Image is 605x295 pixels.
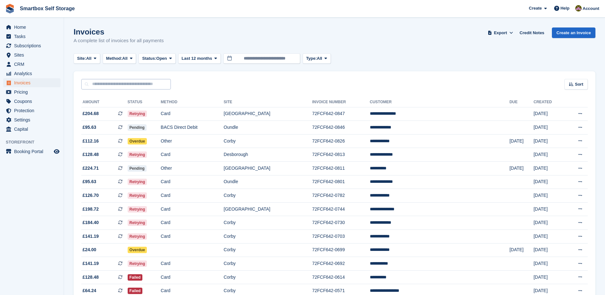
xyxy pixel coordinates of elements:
[575,5,582,12] img: Kayleigh Devlin
[312,121,370,135] td: 72FCF642-0846
[128,111,147,117] span: Retrying
[128,274,143,281] span: Failed
[3,147,60,156] a: menu
[156,55,167,62] span: Open
[312,257,370,271] td: 72FCF642-0692
[128,220,147,226] span: Retrying
[161,189,224,203] td: Card
[224,270,312,284] td: Corby
[494,30,507,36] span: Export
[128,233,147,240] span: Retrying
[3,78,60,87] a: menu
[534,257,565,271] td: [DATE]
[534,230,565,244] td: [DATE]
[14,78,52,87] span: Invoices
[14,147,52,156] span: Booking Portal
[161,134,224,148] td: Other
[142,55,156,62] span: Status:
[161,270,224,284] td: Card
[303,53,331,64] button: Type: All
[128,179,147,185] span: Retrying
[534,216,565,230] td: [DATE]
[83,233,99,240] span: £141.19
[161,107,224,121] td: Card
[534,134,565,148] td: [DATE]
[224,148,312,162] td: Desborough
[534,202,565,216] td: [DATE]
[583,5,599,12] span: Account
[161,257,224,271] td: Card
[224,216,312,230] td: Corby
[77,55,86,62] span: Site:
[14,88,52,97] span: Pricing
[161,202,224,216] td: Card
[14,50,52,59] span: Sites
[5,4,15,13] img: stora-icon-8386f47178a22dfd0bd8f6a31ec36ba5ce8667c1dd55bd0f319d3a0aa187defe.svg
[74,27,164,36] h1: Invoices
[370,97,510,107] th: Customer
[534,162,565,175] td: [DATE]
[128,97,161,107] th: Status
[83,124,96,131] span: £95.63
[53,148,60,155] a: Preview store
[14,32,52,41] span: Tasks
[83,192,99,199] span: £126.70
[312,189,370,203] td: 72FCF642-0782
[178,53,221,64] button: Last 12 months
[561,5,569,12] span: Help
[224,162,312,175] td: [GEOGRAPHIC_DATA]
[552,27,595,38] a: Create an Invoice
[128,247,147,253] span: Overdue
[74,37,164,44] p: A complete list of invoices for all payments
[312,216,370,230] td: 72FCF642-0730
[83,178,96,185] span: £95.63
[3,23,60,32] a: menu
[182,55,212,62] span: Last 12 months
[3,125,60,134] a: menu
[3,32,60,41] a: menu
[14,125,52,134] span: Capital
[83,206,99,213] span: £198.72
[83,165,99,172] span: £224.71
[83,151,99,158] span: £128.48
[128,206,147,213] span: Retrying
[6,139,64,145] span: Storefront
[14,115,52,124] span: Settings
[14,23,52,32] span: Home
[534,270,565,284] td: [DATE]
[122,55,128,62] span: All
[3,50,60,59] a: menu
[139,53,175,64] button: Status: Open
[317,55,322,62] span: All
[534,175,565,189] td: [DATE]
[312,230,370,244] td: 72FCF642-0703
[3,97,60,106] a: menu
[14,106,52,115] span: Protection
[534,189,565,203] td: [DATE]
[312,134,370,148] td: 72FCF642-0826
[3,115,60,124] a: menu
[224,230,312,244] td: Corby
[534,148,565,162] td: [DATE]
[128,288,143,294] span: Failed
[161,175,224,189] td: Card
[224,189,312,203] td: Corby
[161,162,224,175] td: Other
[224,257,312,271] td: Corby
[83,287,96,294] span: £64.24
[312,175,370,189] td: 72FCF642-0801
[161,121,224,135] td: BACS Direct Debit
[83,274,99,281] span: £128.48
[534,107,565,121] td: [DATE]
[128,260,147,267] span: Retrying
[312,270,370,284] td: 72FCF642-0614
[312,162,370,175] td: 72FCF642-0811
[224,107,312,121] td: [GEOGRAPHIC_DATA]
[161,97,224,107] th: Method
[83,110,99,117] span: £204.68
[312,202,370,216] td: 72FCF642-0744
[128,192,147,199] span: Retrying
[509,134,533,148] td: [DATE]
[14,97,52,106] span: Coupons
[509,243,533,257] td: [DATE]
